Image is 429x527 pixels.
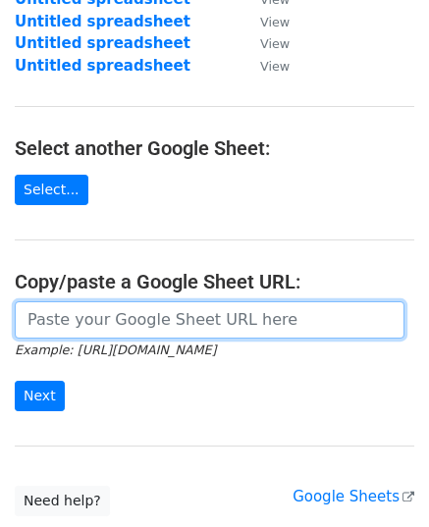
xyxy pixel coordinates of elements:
a: View [241,34,290,52]
small: Example: [URL][DOMAIN_NAME] [15,343,216,357]
a: Untitled spreadsheet [15,13,190,30]
iframe: Chat Widget [331,433,429,527]
small: View [260,59,290,74]
a: Select... [15,175,88,205]
a: Google Sheets [293,488,414,505]
a: Untitled spreadsheet [15,57,190,75]
a: Need help? [15,486,110,516]
a: Untitled spreadsheet [15,34,190,52]
small: View [260,15,290,29]
a: View [241,13,290,30]
h4: Select another Google Sheet: [15,136,414,160]
input: Next [15,381,65,411]
small: View [260,36,290,51]
input: Paste your Google Sheet URL here [15,301,404,339]
a: View [241,57,290,75]
h4: Copy/paste a Google Sheet URL: [15,270,414,293]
